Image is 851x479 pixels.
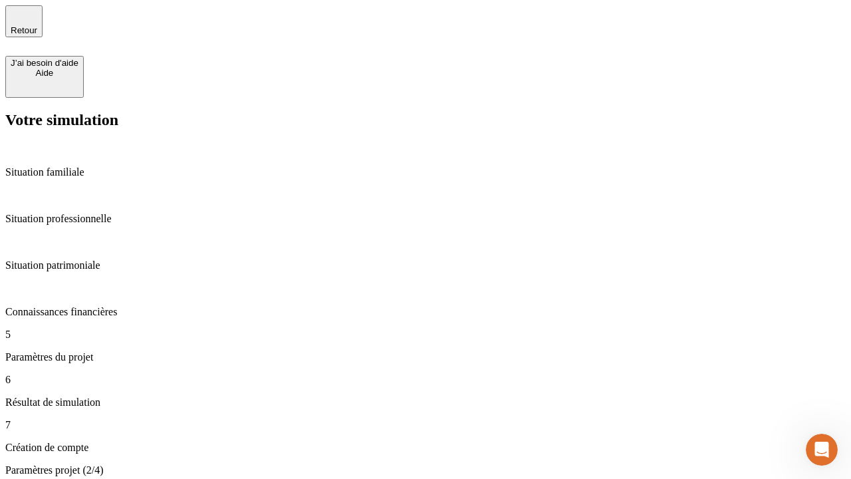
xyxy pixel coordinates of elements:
p: Situation patrimoniale [5,259,846,271]
p: Connaissances financières [5,306,846,318]
p: Situation professionnelle [5,213,846,225]
p: 7 [5,419,846,431]
p: 5 [5,329,846,341]
p: Situation familiale [5,166,846,178]
p: Résultat de simulation [5,397,846,408]
p: Paramètres projet (2/4) [5,464,846,476]
div: J’ai besoin d'aide [11,58,78,68]
p: 6 [5,374,846,386]
div: Aide [11,68,78,78]
iframe: Intercom live chat [806,434,838,466]
span: Retour [11,25,37,35]
h2: Votre simulation [5,111,846,129]
p: Paramètres du projet [5,351,846,363]
button: J’ai besoin d'aideAide [5,56,84,98]
button: Retour [5,5,43,37]
p: Création de compte [5,442,846,454]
